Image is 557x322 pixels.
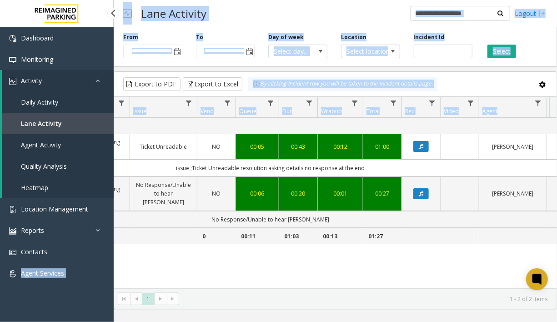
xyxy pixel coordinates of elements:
a: Activity [2,70,114,91]
label: Incident Id [414,33,445,41]
span: Dashboard [21,34,54,42]
label: Day of week [268,33,304,41]
a: Lane Filter Menu [115,97,128,109]
span: Select location... [341,45,388,58]
a: 00:05 [241,142,273,151]
div: Data table [114,97,557,288]
a: Queue Filter Menu [265,97,277,109]
span: Agent Activity [21,141,61,149]
td: 01:27 [363,228,401,244]
span: Monitoring [21,55,53,64]
a: 00:27 [369,189,396,198]
span: Dur [282,107,292,115]
td: 01:03 [279,228,317,244]
span: Rec. [405,107,416,115]
span: Wrapup [321,107,342,115]
img: 'icon' [9,78,16,85]
img: pageIcon [123,2,132,25]
a: [PERSON_NAME] [485,142,541,151]
a: 00:06 [241,189,273,198]
kendo-pager-info: 1 - 2 of 2 items [185,295,547,303]
a: Agent Filter Menu [532,97,544,109]
a: NO [203,142,230,151]
a: [PERSON_NAME] [485,189,541,198]
a: Heatmap [2,177,114,198]
span: Agent Services [21,269,64,277]
button: Select [487,45,516,58]
a: Ticket Unreadable [135,142,191,151]
a: Vend Filter Menu [221,97,234,109]
span: Reports [21,226,44,235]
a: Video Filter Menu [465,97,477,109]
div: By clicking Incident row you will be taken to the incident details page. [248,77,437,91]
a: Agent Activity [2,134,114,156]
span: Queue [239,107,256,115]
span: Vend [201,107,214,115]
img: 'icon' [9,56,16,64]
td: 0 [197,228,236,244]
a: Lane Activity [2,113,114,134]
a: Dur Filter Menu [303,97,316,109]
a: Total Filter Menu [387,97,400,109]
td: 00:13 [317,228,363,244]
a: 00:01 [323,189,357,198]
a: Wrapup Filter Menu [349,97,361,109]
h3: Lane Activity [136,2,211,25]
span: Video [444,107,459,115]
img: infoIcon.svg [253,80,260,88]
span: Heatmap [21,183,48,192]
span: NO [212,143,221,151]
span: Daily Activity [21,98,58,106]
span: Page 1 [142,293,154,305]
span: Quality Analysis [21,162,67,171]
a: 00:12 [323,142,357,151]
a: No Response/Unable to hear [PERSON_NAME] [135,181,191,207]
img: 'icon' [9,206,16,213]
a: NO [203,189,230,198]
a: 00:43 [285,142,312,151]
span: Issue [133,107,146,115]
button: Export to Excel [183,77,242,91]
img: 'icon' [9,35,16,42]
span: Lane Activity [21,119,62,128]
img: 'icon' [9,270,16,277]
a: Rec. Filter Menu [426,97,438,109]
label: Location [341,33,366,41]
span: Toggle popup [172,45,182,58]
button: Export to PDF [123,77,181,91]
img: 'icon' [9,227,16,235]
a: Logout [515,9,546,18]
img: logout [538,9,546,18]
a: 01:00 [369,142,396,151]
img: 'icon' [9,249,16,256]
label: From [123,33,138,41]
span: Toggle popup [244,45,254,58]
a: Daily Activity [2,91,114,113]
span: Contacts [21,247,47,256]
a: Quality Analysis [2,156,114,177]
span: Location Management [21,205,88,213]
a: Issue Filter Menu [183,97,195,109]
a: 00:20 [285,189,312,198]
span: Select day... [269,45,315,58]
span: NO [212,190,221,197]
span: Activity [21,76,42,85]
span: Agent [482,107,497,115]
td: 00:11 [236,228,279,244]
span: Total [366,107,380,115]
label: To [196,33,203,41]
